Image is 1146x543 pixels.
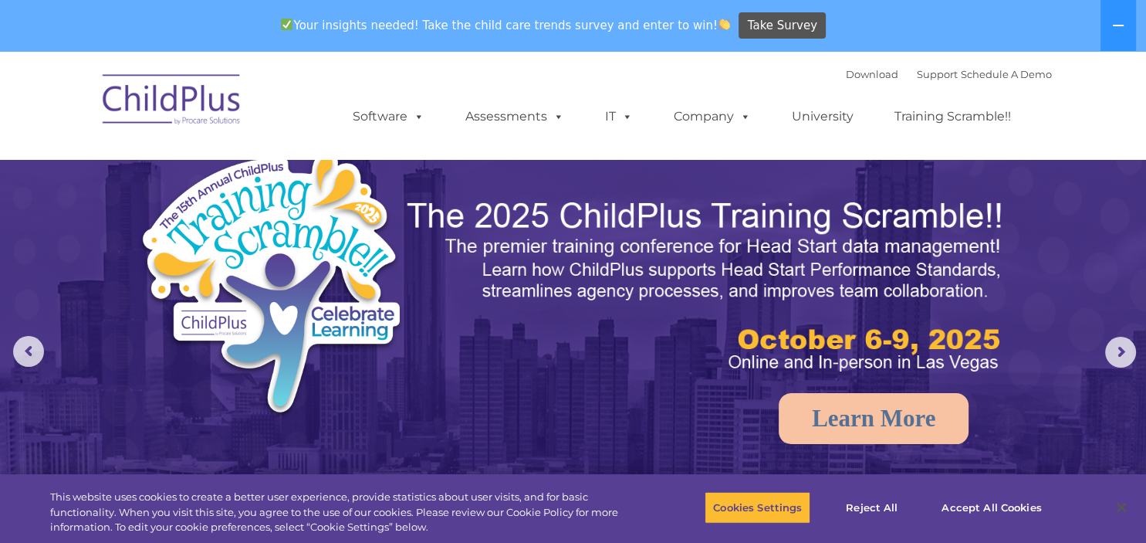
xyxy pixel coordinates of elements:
[50,490,630,535] div: This website uses cookies to create a better user experience, provide statistics about user visit...
[779,393,969,444] a: Learn More
[658,101,766,132] a: Company
[846,68,1052,80] font: |
[275,10,737,40] span: Your insights needed! Take the child care trends survey and enter to win!
[705,491,810,524] button: Cookies Settings
[879,101,1026,132] a: Training Scramble!!
[1104,490,1138,524] button: Close
[823,491,920,524] button: Reject All
[337,101,440,132] a: Software
[281,19,292,30] img: ✅
[917,68,958,80] a: Support
[748,12,817,39] span: Take Survey
[95,63,249,141] img: ChildPlus by Procare Solutions
[590,101,648,132] a: IT
[450,101,580,132] a: Assessments
[961,68,1052,80] a: Schedule A Demo
[739,12,826,39] a: Take Survey
[718,19,730,30] img: 👏
[933,491,1050,524] button: Accept All Cookies
[776,101,869,132] a: University
[846,68,898,80] a: Download
[215,165,280,177] span: Phone number
[215,102,262,114] span: Last name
